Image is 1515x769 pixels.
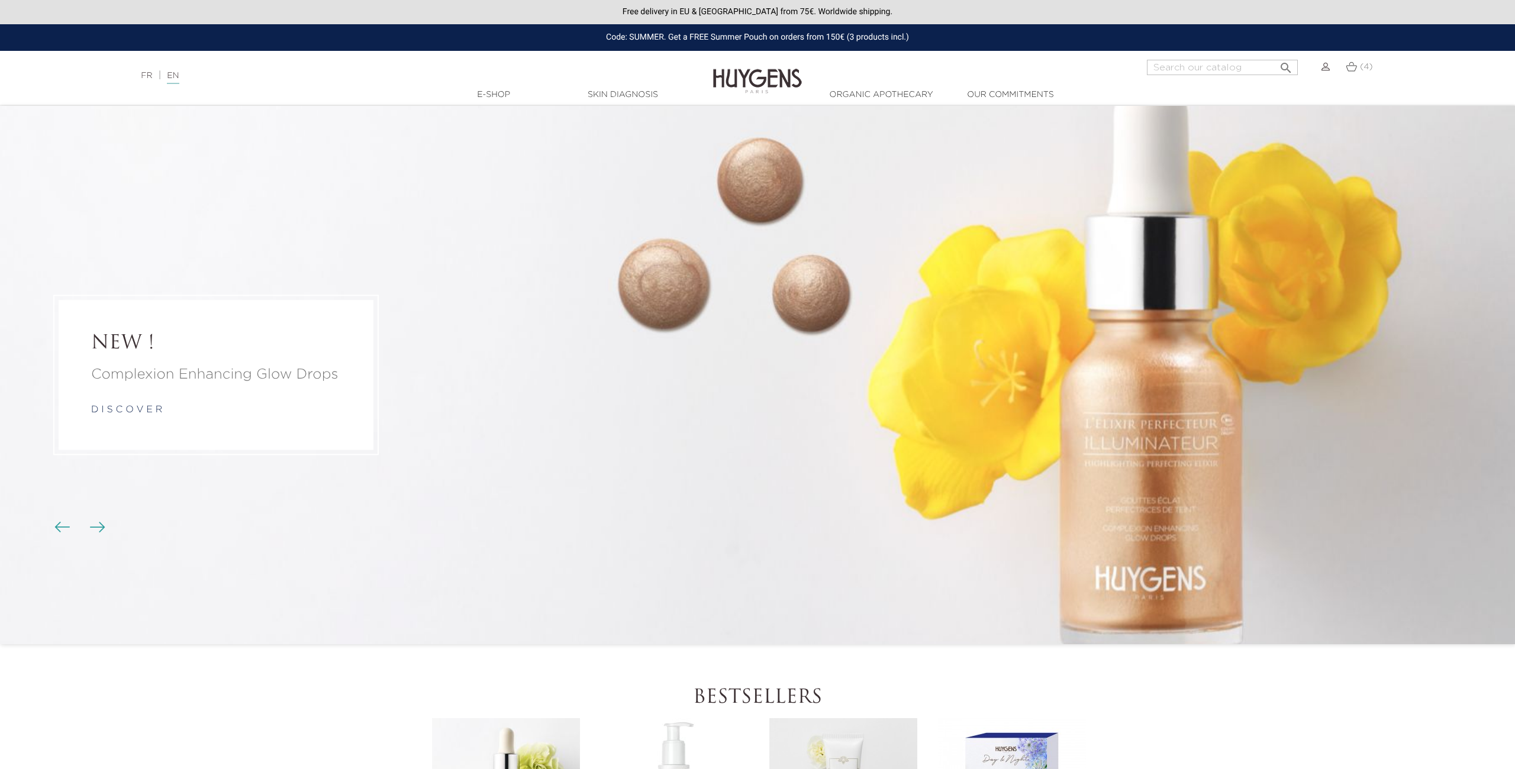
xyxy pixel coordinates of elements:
[91,332,341,355] a: NEW !
[141,72,152,80] a: FR
[1346,62,1372,72] a: (4)
[167,72,179,84] a: EN
[1279,57,1293,72] i: 
[434,89,553,101] a: E-Shop
[429,687,1086,709] h2: Bestsellers
[563,89,682,101] a: Skin Diagnosis
[59,519,98,537] div: Carousel buttons
[1360,63,1372,71] span: (4)
[91,406,162,415] a: d i s c o v e r
[1275,56,1297,72] button: 
[713,50,802,95] img: Huygens
[1147,60,1298,75] input: Search
[135,69,622,83] div: |
[951,89,1069,101] a: Our commitments
[91,364,341,386] a: Complexion Enhancing Glow Drops
[822,89,940,101] a: Organic Apothecary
